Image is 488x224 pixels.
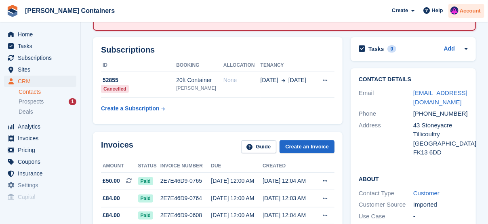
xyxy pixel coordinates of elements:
th: Invoice number [160,160,211,173]
a: menu [4,156,76,167]
span: [DATE] [261,76,278,85]
div: Imported [413,200,468,209]
th: Booking [176,59,223,72]
span: Help [432,6,443,15]
div: [DATE] 12:04 AM [263,177,314,185]
div: FK13 6DD [413,148,468,157]
th: ID [101,59,176,72]
span: CRM [18,76,66,87]
div: [PHONE_NUMBER] [413,109,468,118]
div: Use Case [359,212,413,221]
div: Address [359,121,413,157]
a: menu [4,64,76,75]
div: Phone [359,109,413,118]
a: menu [4,191,76,203]
h2: About [359,175,468,183]
div: Tillicoultry [413,130,468,139]
th: Allocation [223,59,261,72]
div: [DATE] 12:00 AM [211,211,263,220]
a: Deals [19,108,76,116]
th: Amount [101,160,138,173]
span: Coupons [18,156,66,167]
a: menu [4,168,76,179]
span: Home [18,29,66,40]
th: Status [138,160,160,173]
a: Contacts [19,88,76,96]
a: menu [4,180,76,191]
span: Subscriptions [18,52,66,63]
span: [DATE] [288,76,306,85]
span: Create [392,6,408,15]
div: 1 [69,98,76,105]
span: Account [460,7,481,15]
h2: Subscriptions [101,45,334,55]
span: Paid [138,211,153,220]
div: Cancelled [101,85,129,93]
span: Insurance [18,168,66,179]
div: [DATE] 12:00 AM [211,177,263,185]
a: menu [4,40,76,52]
th: Created [263,160,314,173]
div: 2E7E46D9-0765 [160,177,211,185]
div: [DATE] 12:03 AM [263,194,314,203]
div: - [413,212,468,221]
div: 20ft Container [176,76,223,85]
h2: Tasks [368,45,384,53]
a: Customer [413,190,440,197]
div: 52855 [101,76,176,85]
div: None [223,76,261,85]
a: Create a Subscription [101,101,165,116]
span: Settings [18,180,66,191]
span: Analytics [18,121,66,132]
h2: Contact Details [359,76,468,83]
span: Deals [19,108,33,116]
span: Prospects [19,98,44,106]
span: £84.00 [103,194,120,203]
div: [GEOGRAPHIC_DATA] [413,139,468,148]
a: menu [4,133,76,144]
span: Tasks [18,40,66,52]
div: [DATE] 12:00 AM [211,194,263,203]
span: Paid [138,177,153,185]
span: Paid [138,194,153,203]
h2: Invoices [101,140,133,154]
th: Due [211,160,263,173]
span: £84.00 [103,211,120,220]
a: Add [444,44,455,54]
span: Pricing [18,144,66,156]
img: Claire Wilson [450,6,459,15]
th: Tenancy [261,59,315,72]
a: [EMAIL_ADDRESS][DOMAIN_NAME] [413,89,467,106]
a: Prospects 1 [19,97,76,106]
div: 2E7E46D9-0764 [160,194,211,203]
div: Create a Subscription [101,104,160,113]
span: Capital [18,191,66,203]
div: Contact Type [359,189,413,198]
a: menu [4,144,76,156]
div: 2E7E46D9-0608 [160,211,211,220]
div: Email [359,89,413,107]
span: £50.00 [103,177,120,185]
span: Invoices [18,133,66,144]
a: menu [4,52,76,63]
a: Guide [241,140,277,154]
a: menu [4,76,76,87]
a: menu [4,29,76,40]
a: menu [4,121,76,132]
div: [DATE] 12:04 AM [263,211,314,220]
div: Customer Source [359,200,413,209]
a: [PERSON_NAME] Containers [22,4,118,17]
div: 43 Stoneyacre [413,121,468,130]
a: Create an Invoice [280,140,334,154]
div: 0 [387,45,397,53]
img: stora-icon-8386f47178a22dfd0bd8f6a31ec36ba5ce8667c1dd55bd0f319d3a0aa187defe.svg [6,5,19,17]
div: [PERSON_NAME] [176,85,223,92]
span: Sites [18,64,66,75]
